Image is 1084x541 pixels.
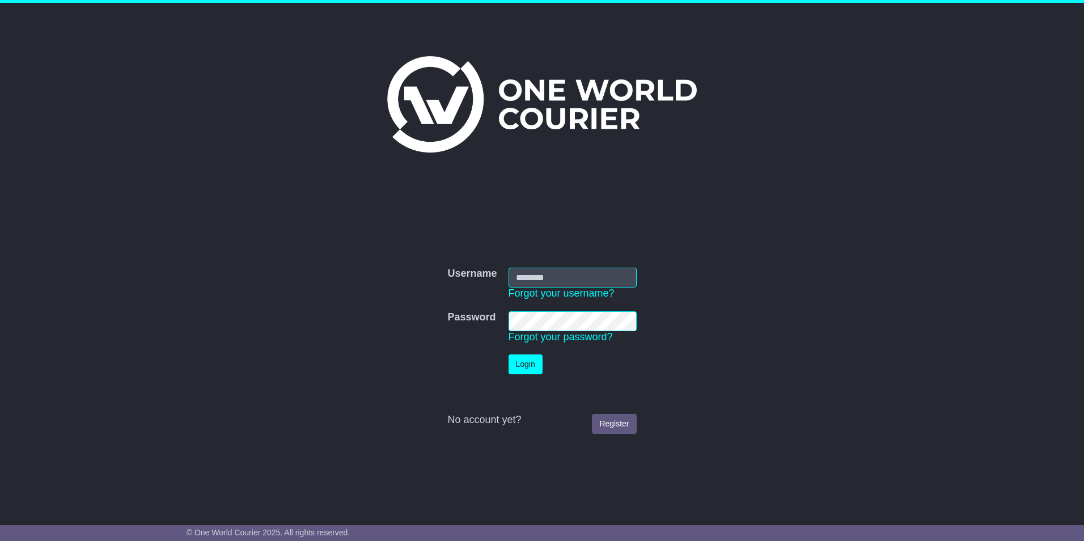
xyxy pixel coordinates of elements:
label: Password [447,311,496,324]
img: One World [387,56,697,153]
button: Login [509,354,543,374]
a: Register [592,414,636,434]
span: © One World Courier 2025. All rights reserved. [187,528,350,537]
label: Username [447,268,497,280]
div: No account yet? [447,414,636,426]
a: Forgot your password? [509,331,613,343]
a: Forgot your username? [509,288,615,299]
